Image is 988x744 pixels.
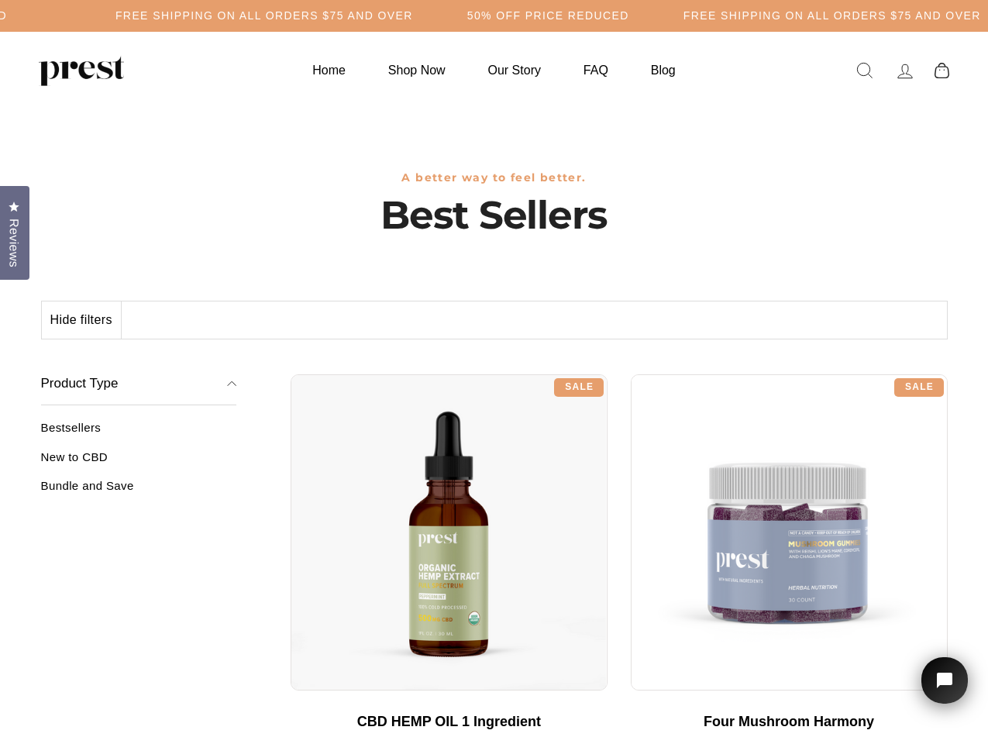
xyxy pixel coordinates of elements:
h1: Best Sellers [41,192,948,239]
div: Sale [894,378,944,397]
a: FAQ [564,55,628,85]
button: Hide filters [42,301,122,339]
h5: Free Shipping on all orders $75 and over [683,9,981,22]
div: Four Mushroom Harmony [646,714,932,731]
ul: Primary [293,55,694,85]
h3: A better way to feel better. [41,171,948,184]
div: CBD HEMP OIL 1 Ingredient [306,714,592,731]
a: New to CBD [41,450,237,476]
a: Bestsellers [41,421,237,446]
a: Shop Now [369,55,465,85]
a: Home [293,55,365,85]
a: Our Story [469,55,560,85]
h5: 50% OFF PRICE REDUCED [467,9,629,22]
span: Reviews [4,219,24,267]
h5: Free Shipping on all orders $75 and over [115,9,413,22]
iframe: Tidio Chat [901,635,988,744]
img: PREST ORGANICS [39,55,124,86]
div: Sale [554,378,604,397]
button: Product Type [41,363,237,406]
a: Bundle and Save [41,479,237,505]
a: Blog [632,55,695,85]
